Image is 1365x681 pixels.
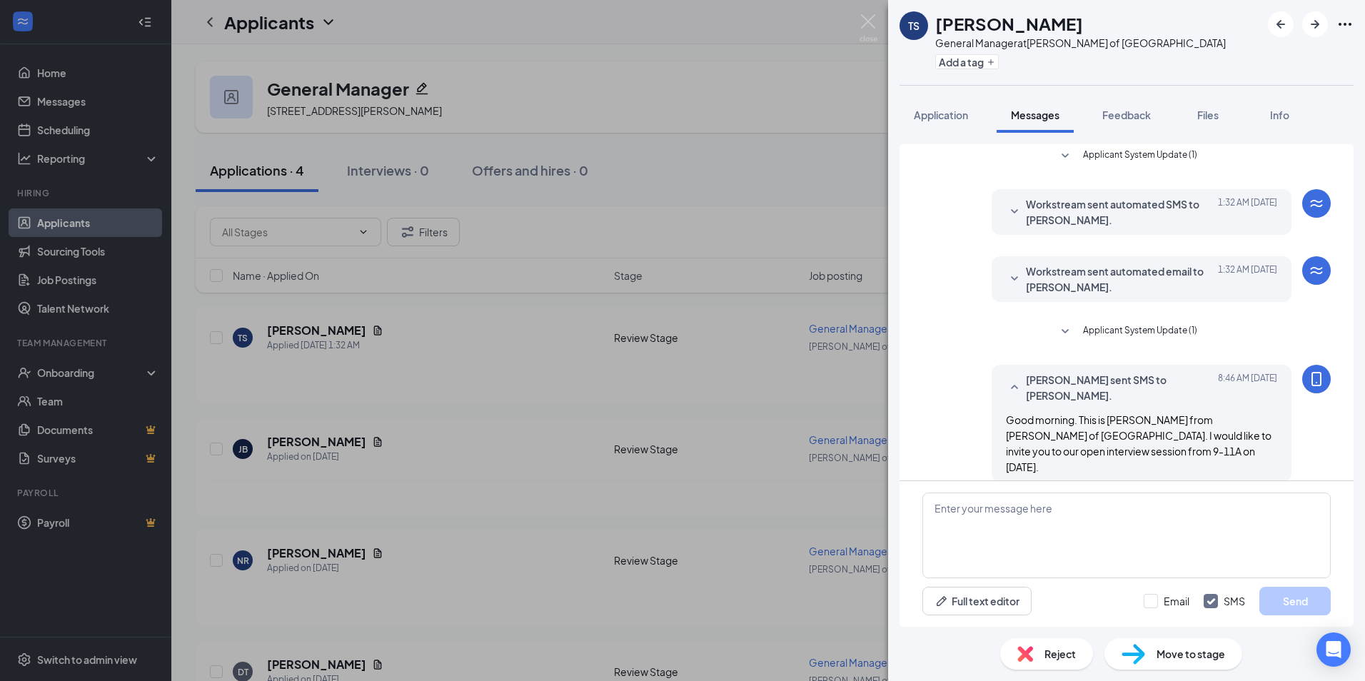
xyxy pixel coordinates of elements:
[987,58,995,66] svg: Plus
[1057,323,1074,340] svg: SmallChevronDown
[1011,109,1059,121] span: Messages
[1259,587,1331,615] button: Send
[1270,109,1289,121] span: Info
[1268,11,1294,37] button: ArrowLeftNew
[1057,148,1197,165] button: SmallChevronDownApplicant System Update (1)
[1006,413,1271,473] span: Good morning. This is [PERSON_NAME] from [PERSON_NAME] of [GEOGRAPHIC_DATA]. I would like to invi...
[1057,148,1074,165] svg: SmallChevronDown
[935,54,999,69] button: PlusAdd a tag
[1316,632,1351,667] div: Open Intercom Messenger
[1026,263,1213,295] span: Workstream sent automated email to [PERSON_NAME].
[1218,263,1277,295] span: [DATE] 1:32 AM
[935,36,1226,50] div: General Manager at [PERSON_NAME] of [GEOGRAPHIC_DATA]
[1308,370,1325,388] svg: MobileSms
[914,109,968,121] span: Application
[1083,323,1197,340] span: Applicant System Update (1)
[1006,379,1023,396] svg: SmallChevronUp
[1197,109,1219,121] span: Files
[1044,646,1076,662] span: Reject
[1083,148,1197,165] span: Applicant System Update (1)
[922,587,1032,615] button: Full text editorPen
[1308,195,1325,212] svg: WorkstreamLogo
[935,594,949,608] svg: Pen
[1157,646,1225,662] span: Move to stage
[1306,16,1324,33] svg: ArrowRight
[908,19,920,33] div: TS
[1026,372,1213,403] span: [PERSON_NAME] sent SMS to [PERSON_NAME].
[1057,323,1197,340] button: SmallChevronDownApplicant System Update (1)
[1336,16,1354,33] svg: Ellipses
[1302,11,1328,37] button: ArrowRight
[1218,372,1277,403] span: [DATE] 8:46 AM
[1272,16,1289,33] svg: ArrowLeftNew
[1006,203,1023,221] svg: SmallChevronDown
[1006,271,1023,288] svg: SmallChevronDown
[1218,196,1277,228] span: [DATE] 1:32 AM
[935,11,1083,36] h1: [PERSON_NAME]
[1026,196,1213,228] span: Workstream sent automated SMS to [PERSON_NAME].
[1102,109,1151,121] span: Feedback
[1308,262,1325,279] svg: WorkstreamLogo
